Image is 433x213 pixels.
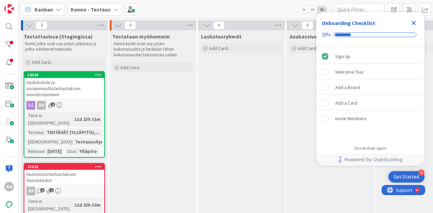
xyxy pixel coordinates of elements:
span: 1x [299,6,308,13]
div: 21625 [27,164,104,169]
span: Add Card... [298,45,319,51]
span: 3 [36,21,47,29]
span: : [72,201,73,209]
div: Checklist Container [316,12,425,166]
div: Invite Members [335,114,367,123]
div: Sign Up is complete. [319,49,422,64]
div: Sign Up [335,52,350,60]
div: 11d 23h 32m [73,201,102,209]
input: Quick Filter... [334,3,384,16]
div: 21625Huoneistontarkastuksen taustatiedot [24,164,104,185]
span: 0 [302,21,313,29]
div: Welcome Tour is incomplete. [319,64,422,79]
div: KA [26,187,35,195]
div: Testaus [26,129,44,136]
div: Uudiskohde ja sisäänmuuttotarkastuksen muodostuminen [24,78,104,99]
span: 2 [40,188,45,192]
p: Kortit jotka ovat osa jotain julkaisua ja jotka odottavat testausta [25,41,104,52]
b: Kenno - Testaus [71,6,111,13]
span: : [72,138,73,145]
div: Add a Board [335,83,360,91]
div: Osio [65,148,76,155]
span: : [44,129,45,136]
div: Do not show again [355,145,386,151]
span: 0 [124,21,136,29]
div: Time in [GEOGRAPHIC_DATA] [26,197,72,212]
div: Close Checklist [408,18,419,28]
div: KA [24,101,104,110]
span: Add Card... [32,59,53,65]
div: 11d 23h 31m [73,115,102,123]
span: 2x [308,6,317,13]
div: Add a Card [335,99,357,107]
span: Support [14,1,31,9]
img: avatar [4,200,14,209]
div: TEHTÄVÄT (YLLÄPITO),... [45,129,101,136]
div: Ylläpito [77,148,99,155]
div: [DEMOGRAPHIC_DATA] [26,138,72,145]
div: 16336Uudiskohde ja sisäänmuuttotarkastuksen muodostuminen [24,72,104,99]
a: Powered by UserGuiding [320,154,421,166]
div: Release [26,148,45,155]
span: Testattavissa (Stagingissa) [24,33,93,40]
div: Onboarding Checklist [322,19,375,27]
span: 0 [213,21,225,29]
div: Time in [GEOGRAPHIC_DATA] [26,112,72,127]
span: 2 [51,102,55,107]
div: [DATE] [46,148,63,155]
div: 21625 [24,164,104,170]
div: Add a Card is incomplete. [319,96,422,110]
div: KA [4,182,14,191]
div: KA [37,101,46,110]
div: Invite Members is incomplete. [319,111,422,126]
p: Nämä kortit ovat osa jotain kokonaisuutta ja kerätään tähän kokonaisuuden testaamista varten [114,41,192,58]
div: Footer [316,154,425,166]
div: 16336 [24,72,104,78]
span: Testataan myöhemmin [112,33,170,40]
div: 4 [418,169,425,176]
div: Checklist progress: 20% [322,32,419,38]
span: Powered by UserGuiding [344,156,403,164]
div: Testausohjeet... [73,138,114,145]
div: Huoneistontarkastuksen taustatiedot [24,170,104,185]
span: 3x [317,6,326,13]
a: 16336Uudiskohde ja sisäänmuuttotarkastuksen muodostuminenKATime in [GEOGRAPHIC_DATA]:11d 23h 31mT... [24,71,105,158]
span: Add Card... [120,64,142,71]
div: 9+ [34,3,38,8]
span: : [45,148,46,155]
span: : [72,115,73,123]
div: Open Get Started checklist, remaining modules: 4 [388,171,425,183]
span: Asukassivut [290,33,319,40]
span: Laskutusryhmät [201,33,242,40]
div: 16336 [27,73,104,77]
span: : [76,148,77,155]
span: 1 [49,188,54,192]
span: Add Card... [209,45,231,51]
div: KA [24,187,104,195]
div: Get Started [394,174,419,180]
div: 20% [322,32,331,38]
div: Checklist items [316,46,425,141]
div: Add a Board is incomplete. [319,80,422,95]
span: Kanban [35,5,53,14]
div: Welcome Tour [335,68,364,76]
img: Visit kanbanzone.com [4,4,14,14]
